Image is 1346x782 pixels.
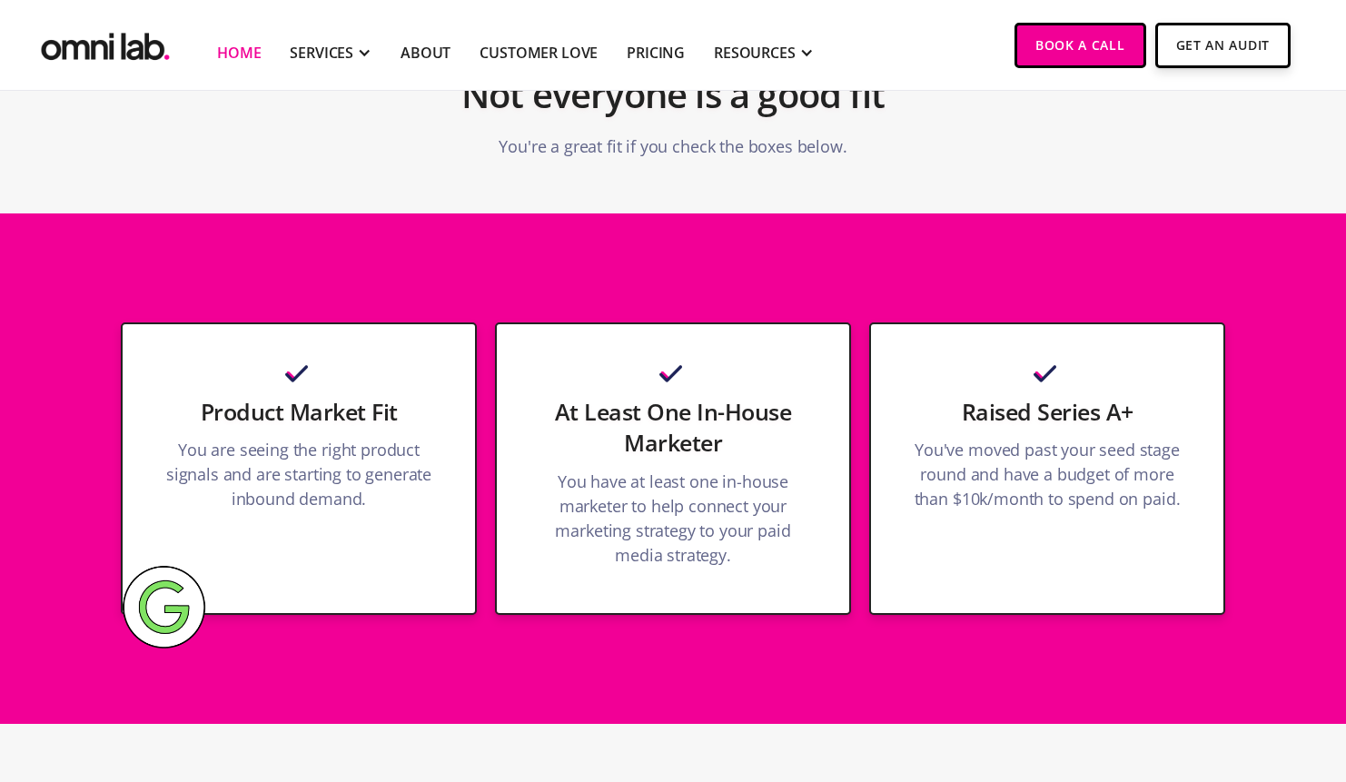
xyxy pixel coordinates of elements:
a: Pricing [627,42,685,64]
a: Book a Call [1014,23,1146,68]
a: Customer Love [480,42,598,64]
h3: Product Market Fit [159,396,439,427]
div: RESOURCES [714,42,796,64]
p: You've moved past your seed stage round and have a budget of more than $10k/month to spend on paid. [907,438,1187,520]
iframe: Chat Widget [1019,571,1346,782]
h3: At Least One In-House Marketer [533,396,813,459]
a: Home [217,42,261,64]
div: SERVICES [290,42,353,64]
a: About [401,42,450,64]
img: Omni Lab: B2B SaaS Demand Generation Agency [37,20,173,64]
h3: Raised Series A+ [907,396,1187,427]
h2: Not everyone is a good fit [461,64,885,125]
p: You are seeing the right product signals and are starting to generate inbound demand. [159,438,439,520]
p: You're a great fit if you check the boxes below. [499,125,846,168]
p: You have at least one in-house marketer to help connect your marketing strategy to your paid medi... [533,470,813,577]
a: home [37,20,173,64]
a: Get An Audit [1155,23,1291,68]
